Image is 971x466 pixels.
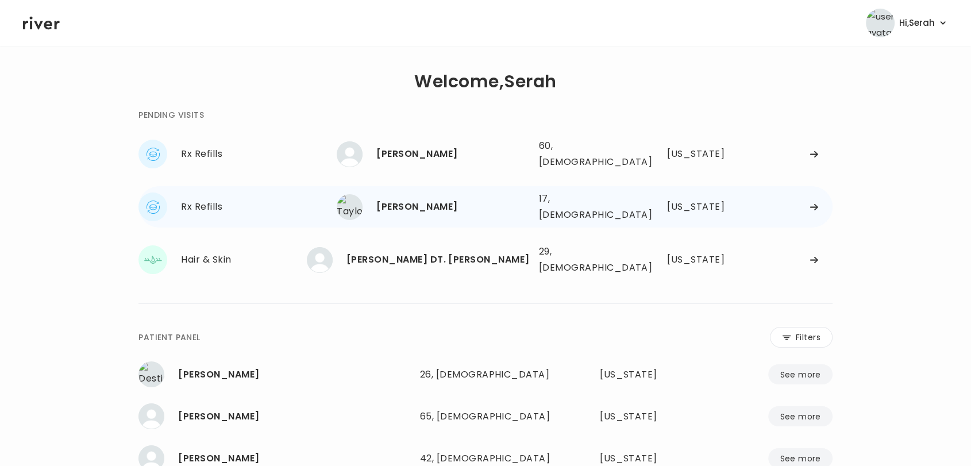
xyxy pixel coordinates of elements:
div: Rebecca Bishop [376,146,529,162]
img: Rebecca Bishop [337,141,363,167]
div: Rx Refills [181,146,337,162]
div: Louisiana [667,199,731,215]
div: Joanna Bray [178,409,410,425]
div: Colorado [667,146,731,162]
div: 26, [DEMOGRAPHIC_DATA] [420,367,552,383]
div: PENDING VISITS [138,108,204,122]
div: Hair & Skin [181,252,337,268]
div: MELISSA DILEN TREVIZO GOMEZ [346,252,530,268]
img: user avatar [866,9,895,37]
img: Destiny Ford [138,361,164,387]
div: PATIENT PANEL [138,330,200,344]
span: Hi, Serah [899,15,935,31]
div: Rx Refills [181,199,337,215]
button: user avatarHi,Serah [866,9,948,37]
img: Joanna Bray [138,403,164,429]
div: Destiny Ford [178,367,410,383]
div: Florida [600,367,692,383]
img: MELISSA DILEN TREVIZO GOMEZ [307,247,333,273]
button: See more [768,364,832,384]
h1: Welcome, Serah [414,74,556,90]
div: 60, [DEMOGRAPHIC_DATA] [539,138,631,170]
button: Filters [770,327,833,348]
div: 29, [DEMOGRAPHIC_DATA] [539,244,631,276]
div: Colorado [667,252,731,268]
button: See more [768,406,832,426]
img: Taylor Becker [337,194,363,220]
div: Illinois [600,409,692,425]
div: Taylor Becker [376,199,529,215]
div: 17, [DEMOGRAPHIC_DATA] [539,191,631,223]
div: 65, [DEMOGRAPHIC_DATA] [420,409,552,425]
